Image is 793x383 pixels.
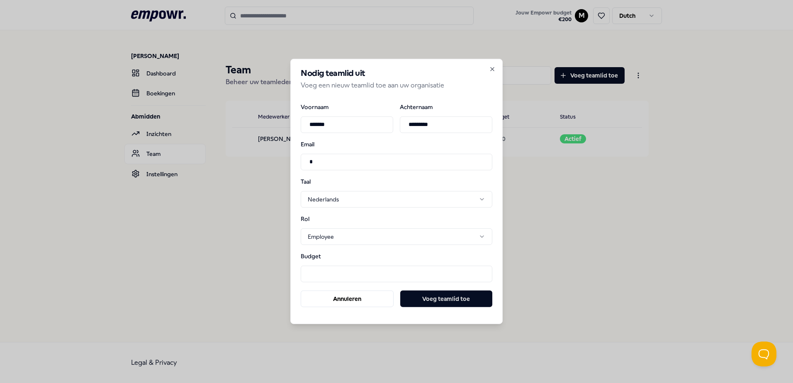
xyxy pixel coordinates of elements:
[301,216,344,222] label: Rol
[400,104,492,109] label: Achternaam
[301,141,492,147] label: Email
[400,291,492,307] button: Voeg teamlid toe
[301,69,492,78] h2: Nodig teamlid uit
[301,104,393,109] label: Voornaam
[301,253,344,259] label: Budget
[301,178,344,184] label: Taal
[301,291,394,307] button: Annuleren
[301,80,492,91] p: Voeg een nieuw teamlid toe aan uw organisatie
